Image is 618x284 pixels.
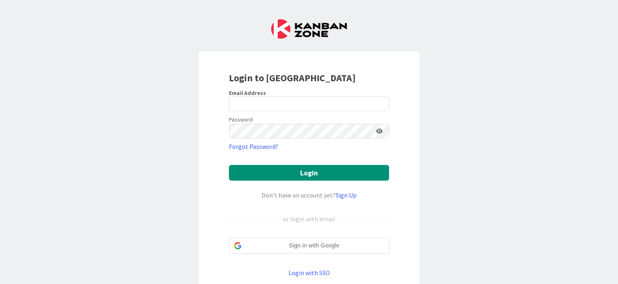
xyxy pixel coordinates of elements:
a: Sign Up [336,191,356,199]
label: Email Address [229,89,266,97]
b: Login to [GEOGRAPHIC_DATA] [229,72,356,84]
label: Password [229,115,253,124]
a: Forgot Password? [229,142,278,151]
a: Login with SSO [288,269,330,277]
img: Kanban Zone [271,19,347,39]
div: or login with email [281,214,337,224]
button: Login [229,165,389,181]
div: Don’t have an account yet? [229,190,389,200]
div: Sign in with Google [229,238,389,254]
span: Sign in with Google [245,241,384,250]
